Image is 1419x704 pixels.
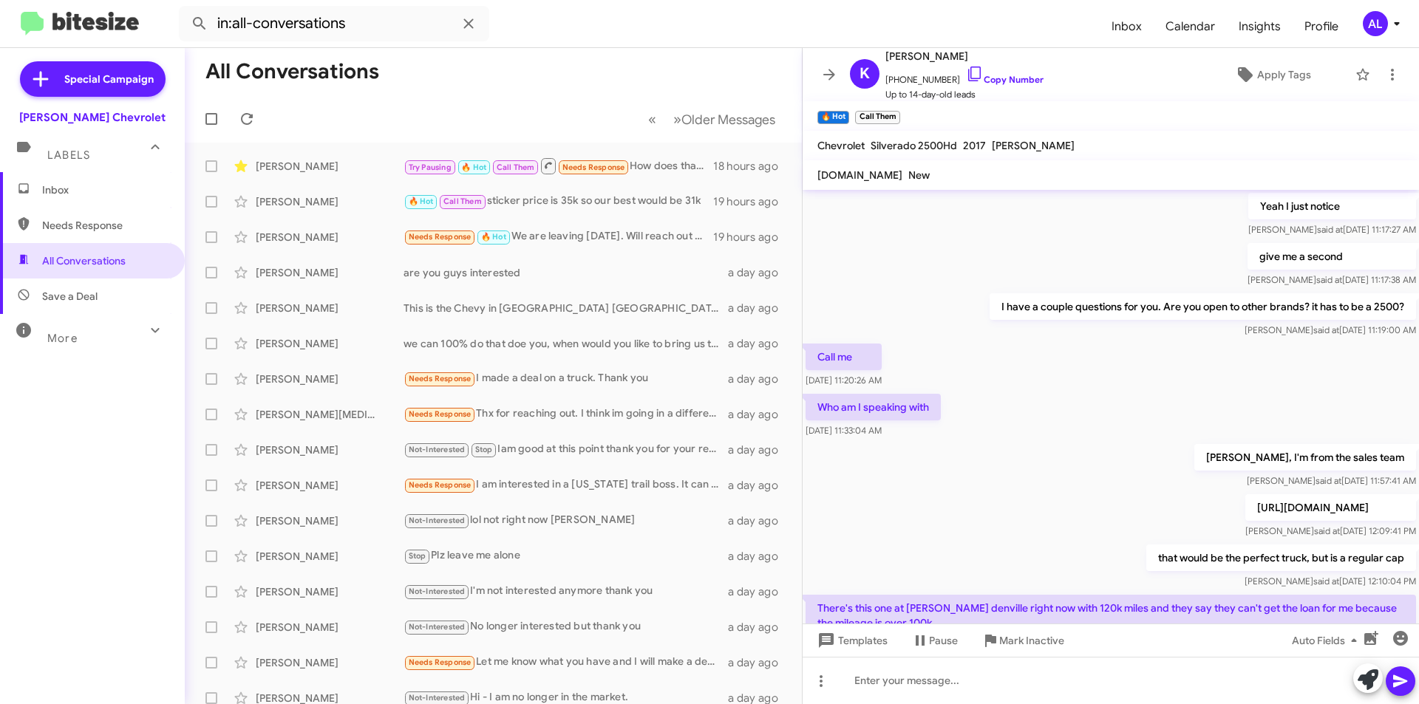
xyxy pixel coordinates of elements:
div: we can 100% do that doe you, when would you like to bring us that vehicle and check out our curre... [404,336,728,351]
input: Search [179,6,489,41]
span: [PERSON_NAME] [DATE] 11:17:27 AM [1248,224,1416,235]
p: There's this one at [PERSON_NAME] denville right now with 120k miles and they say they can't get ... [806,595,1416,636]
p: Yeah I just notice [1248,193,1416,219]
span: Templates [814,627,888,654]
div: [PERSON_NAME] [256,194,404,209]
span: Chevrolet [817,139,865,152]
div: [PERSON_NAME] [256,336,404,351]
span: Stop [475,445,493,454]
span: Needs Response [409,657,472,667]
span: said at [1313,324,1339,335]
span: said at [1314,525,1340,536]
span: Not-Interested [409,445,466,454]
div: [PERSON_NAME] [256,301,404,315]
span: Older Messages [681,112,775,128]
div: This is the Chevy in [GEOGRAPHIC_DATA] [GEOGRAPHIC_DATA] [PERSON_NAME] Chevrolet [404,301,728,315]
div: a day ago [728,584,790,599]
p: I have a couple questions for you. Are you open to other brands? it has to be a 2500? [990,293,1416,320]
p: Who am I speaking with [806,394,941,420]
p: give me a second [1248,243,1416,270]
span: Needs Response [409,480,472,490]
span: [DATE] 11:20:26 AM [806,375,882,386]
span: Profile [1293,5,1350,48]
div: [PERSON_NAME] [256,230,404,245]
div: a day ago [728,478,790,493]
span: » [673,110,681,129]
span: said at [1317,224,1343,235]
p: [PERSON_NAME], I'm from the sales team [1194,444,1416,471]
span: Special Campaign [64,72,154,86]
div: 18 hours ago [713,159,790,174]
span: Not-Interested [409,587,466,596]
div: a day ago [728,620,790,635]
div: lol not right now [PERSON_NAME] [404,512,728,529]
button: AL [1350,11,1403,36]
p: that would be the perfect truck, but is a regular cap [1146,544,1416,571]
div: [PERSON_NAME] [256,584,404,599]
span: Save a Deal [42,289,98,304]
div: Plz leave me alone [404,547,728,564]
button: Templates [803,627,899,654]
div: sticker price is 35k so our best would be 31k [404,193,713,210]
div: [PERSON_NAME] [256,372,404,386]
p: Call me [806,344,882,370]
button: Mark Inactive [970,627,1076,654]
div: a day ago [728,655,790,670]
span: said at [1316,274,1342,285]
span: [DATE] 11:33:04 AM [806,425,882,436]
span: [PHONE_NUMBER] [885,65,1044,87]
div: are you guys interested [404,265,728,280]
span: Needs Response [409,374,472,383]
div: [PERSON_NAME][MEDICAL_DATA] [256,407,404,422]
div: [PERSON_NAME] [256,655,404,670]
span: Needs Response [409,409,472,419]
span: Mark Inactive [999,627,1064,654]
button: Auto Fields [1280,627,1375,654]
span: [PERSON_NAME] [DATE] 12:10:04 PM [1245,575,1416,587]
span: Apply Tags [1257,61,1311,88]
span: Not-Interested [409,516,466,525]
div: a day ago [728,372,790,386]
span: Call Them [443,196,482,206]
div: a day ago [728,407,790,422]
span: Not-Interested [409,622,466,632]
span: New [908,168,930,182]
span: Not-Interested [409,693,466,703]
span: said at [1316,475,1341,486]
span: Labels [47,148,90,162]
div: [PERSON_NAME] [256,478,404,493]
div: 19 hours ago [713,230,790,245]
div: [PERSON_NAME] [256,265,404,280]
div: [PERSON_NAME] [256,159,404,174]
div: [PERSON_NAME] [256,620,404,635]
h1: All Conversations [205,60,379,83]
button: Next [664,104,784,134]
span: said at [1313,575,1339,587]
div: a day ago [728,336,790,351]
div: [PERSON_NAME] [256,549,404,564]
span: [PERSON_NAME] [DATE] 12:09:41 PM [1245,525,1416,536]
span: Needs Response [562,163,625,172]
div: a day ago [728,265,790,280]
a: Calendar [1154,5,1227,48]
div: a day ago [728,513,790,528]
a: Insights [1227,5,1293,48]
span: Silverado 2500Hd [871,139,957,152]
span: 2017 [963,139,986,152]
span: K [860,62,870,86]
div: We are leaving [DATE]. Will reach out when we return. [404,228,713,245]
div: I am interested in a [US_STATE] trail boss. It can be a 24-26. Not sure if I want to lease or buy... [404,476,728,493]
span: 🔥 Hot [481,232,506,242]
span: Pause [929,627,958,654]
div: I made a deal on a truck. Thank you [404,370,728,387]
button: Previous [639,104,665,134]
div: a day ago [728,442,790,457]
div: How does that work? Call me please [404,157,713,175]
span: [DOMAIN_NAME] [817,168,902,182]
a: Inbox [1100,5,1154,48]
div: [PERSON_NAME] [256,513,404,528]
small: Call Them [855,111,899,124]
div: Thx for reaching out. I think im going in a different direction. I test drove the ZR2, and it fel... [404,406,728,423]
div: Iam good at this point thank you for your reply [404,441,728,458]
